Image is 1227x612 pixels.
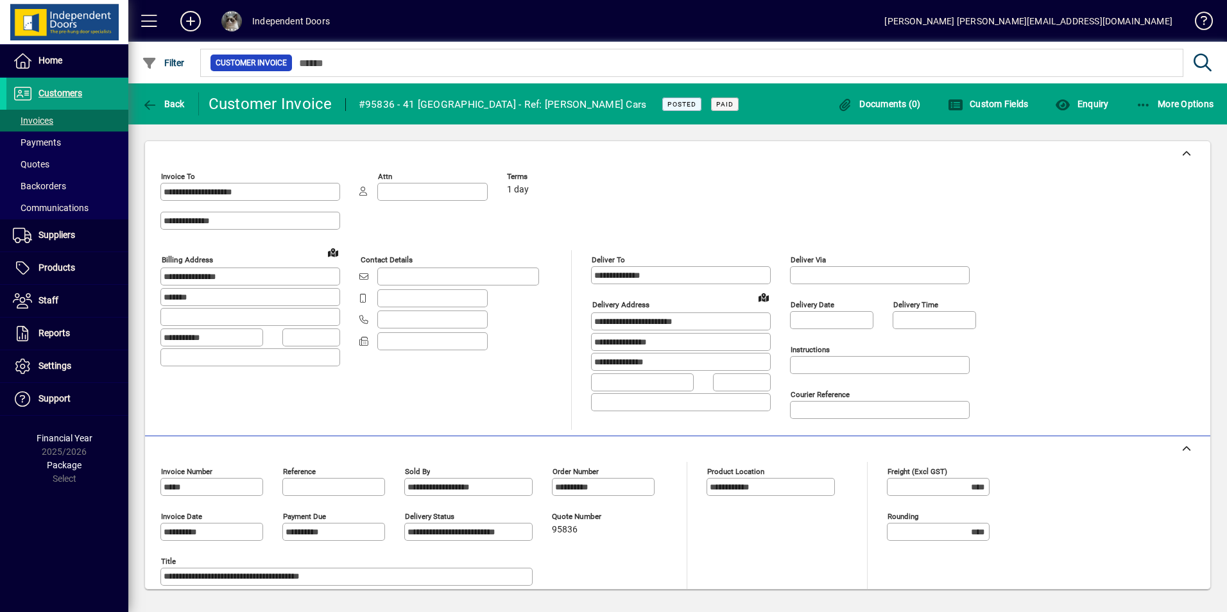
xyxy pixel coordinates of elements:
[667,100,696,108] span: Posted
[6,153,128,175] a: Quotes
[13,203,89,213] span: Communications
[6,252,128,284] a: Products
[6,197,128,219] a: Communications
[6,350,128,382] a: Settings
[39,230,75,240] span: Suppliers
[37,433,92,443] span: Financial Year
[507,173,584,181] span: Terms
[552,525,578,535] span: 95836
[378,172,392,181] mat-label: Attn
[1185,3,1211,44] a: Knowledge Base
[39,328,70,338] span: Reports
[1052,92,1111,115] button: Enquiry
[47,460,82,470] span: Package
[252,11,330,31] div: Independent Doors
[13,181,66,191] span: Backorders
[405,512,454,521] mat-label: Delivery status
[791,390,850,399] mat-label: Courier Reference
[216,56,287,69] span: Customer Invoice
[6,383,128,415] a: Support
[945,92,1032,115] button: Custom Fields
[128,92,199,115] app-page-header-button: Back
[161,172,195,181] mat-label: Invoice To
[13,159,49,169] span: Quotes
[161,512,202,521] mat-label: Invoice date
[837,99,921,109] span: Documents (0)
[753,287,774,307] a: View on map
[359,94,647,115] div: #95836 - 41 [GEOGRAPHIC_DATA] - Ref: [PERSON_NAME] Cars
[39,88,82,98] span: Customers
[39,361,71,371] span: Settings
[283,512,326,521] mat-label: Payment due
[139,51,188,74] button: Filter
[6,132,128,153] a: Payments
[592,255,625,264] mat-label: Deliver To
[6,110,128,132] a: Invoices
[139,92,188,115] button: Back
[6,45,128,77] a: Home
[39,55,62,65] span: Home
[323,242,343,262] a: View on map
[161,557,176,566] mat-label: Title
[39,393,71,404] span: Support
[405,467,430,476] mat-label: Sold by
[161,467,212,476] mat-label: Invoice number
[791,345,830,354] mat-label: Instructions
[1133,92,1217,115] button: More Options
[283,467,316,476] mat-label: Reference
[39,262,75,273] span: Products
[39,295,58,305] span: Staff
[893,300,938,309] mat-label: Delivery time
[13,115,53,126] span: Invoices
[834,92,924,115] button: Documents (0)
[142,99,185,109] span: Back
[707,467,764,476] mat-label: Product location
[6,219,128,251] a: Suppliers
[716,100,734,108] span: Paid
[1136,99,1214,109] span: More Options
[507,185,529,195] span: 1 day
[211,10,252,33] button: Profile
[888,467,947,476] mat-label: Freight (excl GST)
[6,318,128,350] a: Reports
[6,175,128,197] a: Backorders
[170,10,211,33] button: Add
[209,94,332,114] div: Customer Invoice
[552,513,629,521] span: Quote number
[13,137,61,148] span: Payments
[1055,99,1108,109] span: Enquiry
[791,300,834,309] mat-label: Delivery date
[142,58,185,68] span: Filter
[888,512,918,521] mat-label: Rounding
[6,285,128,317] a: Staff
[791,255,826,264] mat-label: Deliver via
[553,467,599,476] mat-label: Order number
[884,11,1172,31] div: [PERSON_NAME] [PERSON_NAME][EMAIL_ADDRESS][DOMAIN_NAME]
[948,99,1029,109] span: Custom Fields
